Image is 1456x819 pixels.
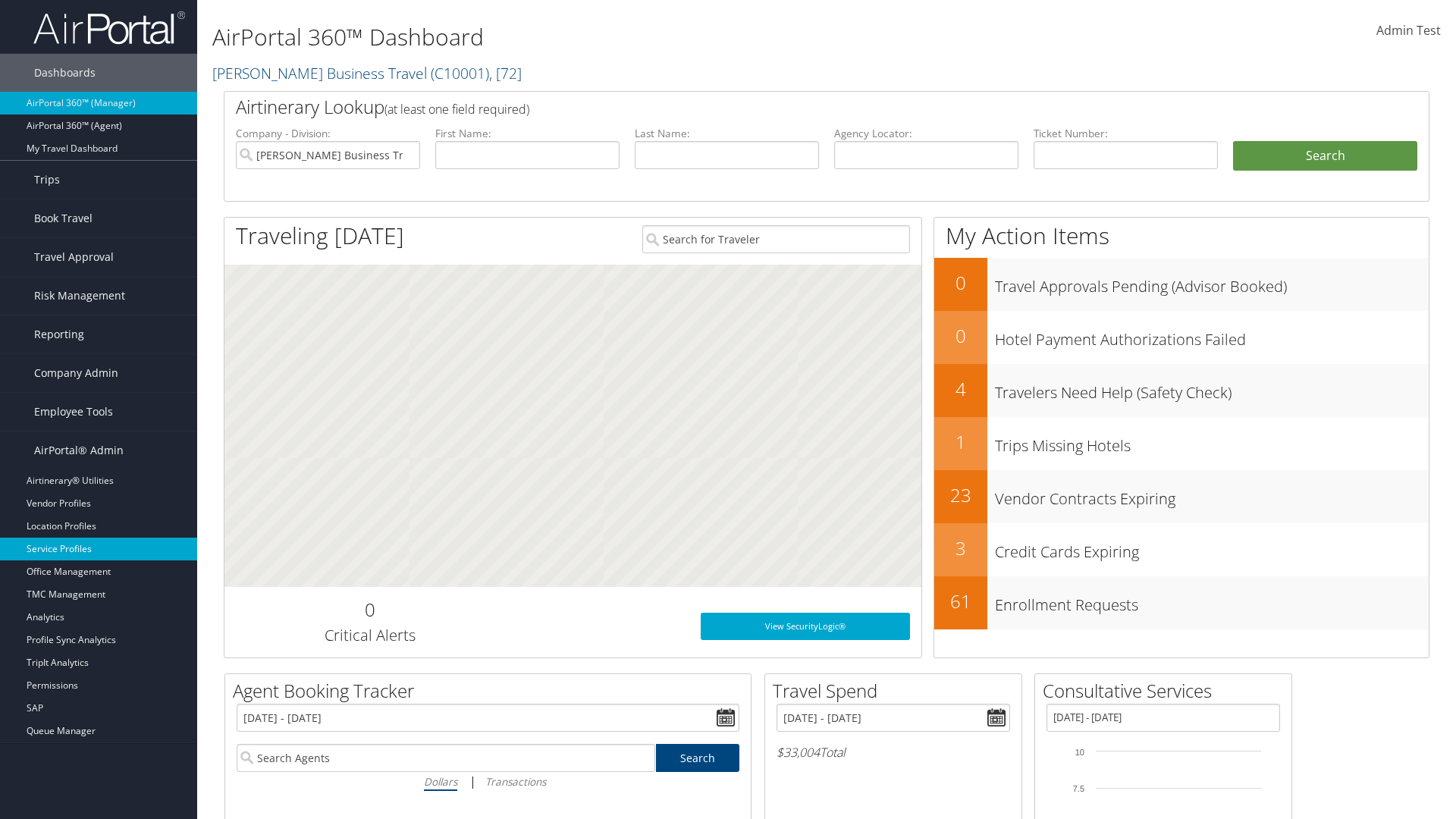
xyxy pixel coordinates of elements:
span: Book Travel [34,199,93,237]
tspan: 10 [1075,748,1084,757]
h2: 0 [934,323,987,349]
span: ( C10001 ) [431,63,489,83]
i: Transactions [485,774,546,789]
a: 0Hotel Payment Authorizations Failed [934,311,1429,364]
h3: Travelers Need Help (Safety Check) [995,375,1429,403]
a: Search [656,744,740,772]
h1: AirPortal 360™ Dashboard [212,21,1031,53]
h1: My Action Items [934,220,1429,252]
label: Ticket Number: [1034,126,1218,141]
span: Dashboards [34,54,96,92]
h2: Airtinerary Lookup [236,94,1317,120]
a: 0Travel Approvals Pending (Advisor Booked) [934,258,1429,311]
button: Search [1233,141,1417,171]
h2: 0 [236,597,504,623]
h2: 0 [934,270,987,296]
a: [PERSON_NAME] Business Travel [212,63,522,83]
h2: 61 [934,588,987,614]
h3: Vendor Contracts Expiring [995,481,1429,510]
h6: Total [777,744,1010,761]
h2: 4 [934,376,987,402]
label: Agency Locator: [834,126,1018,141]
tspan: 7.5 [1073,784,1084,793]
h3: Critical Alerts [236,625,504,646]
span: Travel Approval [34,238,114,276]
span: , [ 72 ] [489,63,522,83]
h2: Consultative Services [1043,678,1291,704]
h2: Agent Booking Tracker [233,678,751,704]
h3: Travel Approvals Pending (Advisor Booked) [995,268,1429,297]
a: Admin Test [1376,8,1441,55]
span: (at least one field required) [384,101,529,118]
span: Risk Management [34,277,125,315]
a: View SecurityLogic® [701,613,910,640]
h2: 1 [934,429,987,455]
a: 61Enrollment Requests [934,576,1429,629]
h2: Travel Spend [773,678,1021,704]
input: Search for Traveler [642,225,910,253]
a: 1Trips Missing Hotels [934,417,1429,470]
span: $33,004 [777,744,820,761]
h3: Hotel Payment Authorizations Failed [995,322,1429,350]
span: Admin Test [1376,22,1441,39]
h3: Trips Missing Hotels [995,428,1429,457]
h3: Enrollment Requests [995,587,1429,616]
span: Reporting [34,315,84,353]
a: 23Vendor Contracts Expiring [934,470,1429,523]
label: First Name: [435,126,620,141]
span: AirPortal® Admin [34,431,124,469]
span: Employee Tools [34,393,113,431]
div: | [237,772,739,791]
h2: 3 [934,535,987,561]
label: Company - Division: [236,126,420,141]
span: Company Admin [34,354,118,392]
span: Trips [34,161,60,199]
a: 4Travelers Need Help (Safety Check) [934,364,1429,417]
img: airportal-logo.png [33,10,185,45]
h3: Credit Cards Expiring [995,534,1429,563]
i: Dollars [424,774,457,789]
input: Search Agents [237,744,655,772]
h1: Traveling [DATE] [236,220,404,252]
a: 3Credit Cards Expiring [934,523,1429,576]
label: Last Name: [635,126,819,141]
h2: 23 [934,482,987,508]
